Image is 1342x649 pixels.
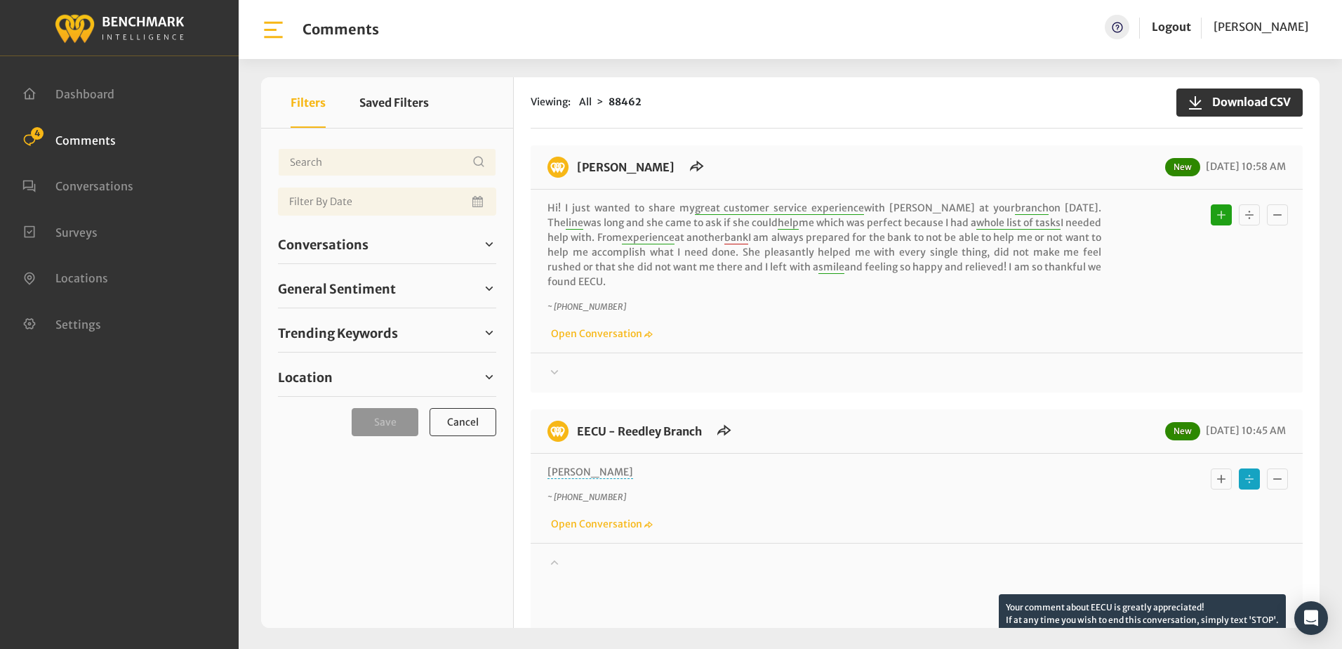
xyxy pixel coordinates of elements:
[55,225,98,239] span: Surveys
[278,324,398,343] span: Trending Keywords
[22,86,114,100] a: Dashboard
[1152,20,1191,34] a: Logout
[22,178,133,192] a: Conversations
[547,201,1101,289] p: Hi! I just wanted to share my with [PERSON_NAME] at your on [DATE]. The was long and she came to ...
[291,77,326,128] button: Filters
[359,77,429,128] button: Saved Filters
[1294,601,1328,635] div: Open Intercom Messenger
[1214,15,1308,39] a: [PERSON_NAME]
[724,231,748,244] span: bank
[55,271,108,285] span: Locations
[278,235,368,254] span: Conversations
[22,132,116,146] a: Comments 4
[1202,424,1286,437] span: [DATE] 10:45 AM
[261,18,286,42] img: bar
[569,421,710,442] h6: EECU - Reedley Branch
[31,127,44,140] span: 4
[579,96,592,108] span: All
[278,234,496,255] a: Conversations
[547,421,569,442] img: benchmark
[547,492,626,502] i: ~ [PHONE_NUMBER]
[1176,88,1303,117] button: Download CSV
[609,96,642,108] strong: 88462
[22,316,101,330] a: Settings
[55,133,116,147] span: Comments
[999,594,1286,634] p: Your comment about EECU is greatly appreciated! If at any time you wish to end this conversation,...
[818,261,844,274] span: smile
[430,408,496,436] button: Cancel
[55,87,114,101] span: Dashboard
[1165,158,1200,176] span: New
[778,216,799,230] span: help
[55,317,101,331] span: Settings
[278,280,396,299] span: General Sentiment
[566,216,583,230] span: line
[278,322,496,343] a: Trending Keywords
[278,367,496,388] a: Location
[278,368,333,387] span: Location
[547,327,653,340] a: Open Conversation
[547,518,653,530] a: Open Conversation
[622,231,675,244] span: experience
[1015,202,1049,215] span: branch
[547,157,569,178] img: benchmark
[278,188,496,216] input: Date range input field
[531,95,571,110] span: Viewing:
[547,301,626,312] i: ~ [PHONE_NUMBER]
[1202,160,1286,173] span: [DATE] 10:58 AM
[1207,465,1291,493] div: Basic example
[278,278,496,299] a: General Sentiment
[22,224,98,238] a: Surveys
[695,202,865,215] span: great customer service experience
[303,21,379,38] h1: Comments
[1152,15,1191,39] a: Logout
[1165,422,1200,440] span: New
[569,157,683,178] h6: EECU - Perrin
[22,270,108,284] a: Locations
[577,160,675,174] a: [PERSON_NAME]
[577,424,702,438] a: EECU - Reedley Branch
[278,148,496,176] input: Username
[1214,20,1308,34] span: [PERSON_NAME]
[470,188,488,216] button: Open Calendar
[55,179,133,193] span: Conversations
[547,466,633,479] span: [PERSON_NAME]
[976,216,1061,230] span: whole list of tasks
[1207,201,1291,229] div: Basic example
[1204,93,1291,110] span: Download CSV
[54,11,185,45] img: benchmark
